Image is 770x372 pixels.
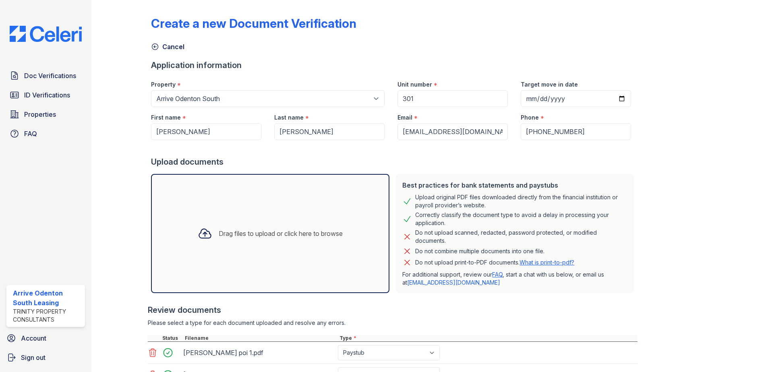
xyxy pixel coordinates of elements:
div: Please select a type for each document uploaded and resolve any errors. [148,319,638,327]
p: For additional support, review our , start a chat with us below, or email us at [402,271,628,287]
div: [PERSON_NAME] poi 1.pdf [183,346,335,359]
label: Last name [274,114,304,122]
a: Cancel [151,42,184,52]
div: Upload original PDF files downloaded directly from the financial institution or payroll provider’... [415,193,628,209]
label: Phone [521,114,539,122]
label: Property [151,81,176,89]
a: [EMAIL_ADDRESS][DOMAIN_NAME] [407,279,500,286]
p: Do not upload print-to-PDF documents. [415,258,574,267]
div: Correctly classify the document type to avoid a delay in processing your application. [415,211,628,227]
div: Type [338,335,638,341]
label: Unit number [397,81,432,89]
span: ID Verifications [24,90,70,100]
div: Review documents [148,304,638,316]
span: Sign out [21,353,46,362]
div: Do not combine multiple documents into one file. [415,246,544,256]
span: Properties [24,110,56,119]
span: FAQ [24,129,37,138]
a: FAQ [492,271,503,278]
a: ID Verifications [6,87,85,103]
a: Sign out [3,349,88,366]
img: CE_Logo_Blue-a8612792a0a2168367f1c8372b55b34899dd931a85d93a1a3d3e32e68fde9ad4.png [3,26,88,42]
div: Trinity Property Consultants [13,308,82,324]
a: FAQ [6,126,85,142]
label: First name [151,114,181,122]
div: Arrive Odenton South Leasing [13,288,82,308]
a: Account [3,330,88,346]
span: Account [21,333,46,343]
a: Doc Verifications [6,68,85,84]
a: What is print-to-pdf? [520,259,574,266]
label: Target move in date [521,81,578,89]
label: Email [397,114,412,122]
div: Status [161,335,183,341]
div: Drag files to upload or click here to browse [219,229,343,238]
div: Best practices for bank statements and paystubs [402,180,628,190]
div: Upload documents [151,156,638,167]
span: Doc Verifications [24,71,76,81]
div: Create a new Document Verification [151,16,356,31]
div: Application information [151,60,638,71]
div: Filename [183,335,338,341]
div: Do not upload scanned, redacted, password protected, or modified documents. [415,229,628,245]
a: Properties [6,106,85,122]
